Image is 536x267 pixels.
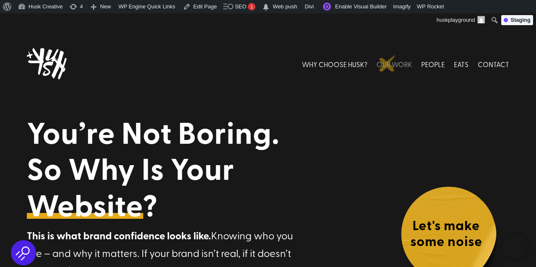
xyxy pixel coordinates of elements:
iframe: Brevo live chat [502,233,528,259]
a: Website [27,187,143,223]
a: EATS [454,46,469,83]
a: CONTACT [478,46,509,83]
img: Husk logo [27,46,73,83]
h1: You’re Not Boring. So Why Is Your ? [27,114,306,227]
div: 1 [248,3,255,10]
a: WHY CHOOSE HUSK? [302,46,367,83]
a: OUR WORK [376,46,412,83]
div: Staging [501,15,533,25]
strong: This is what brand confidence looks like. [27,228,211,243]
span:  [262,1,270,13]
h4: Let's make some noise [400,217,492,253]
span: huskplayground [437,17,475,23]
a: PEOPLE [421,46,445,83]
